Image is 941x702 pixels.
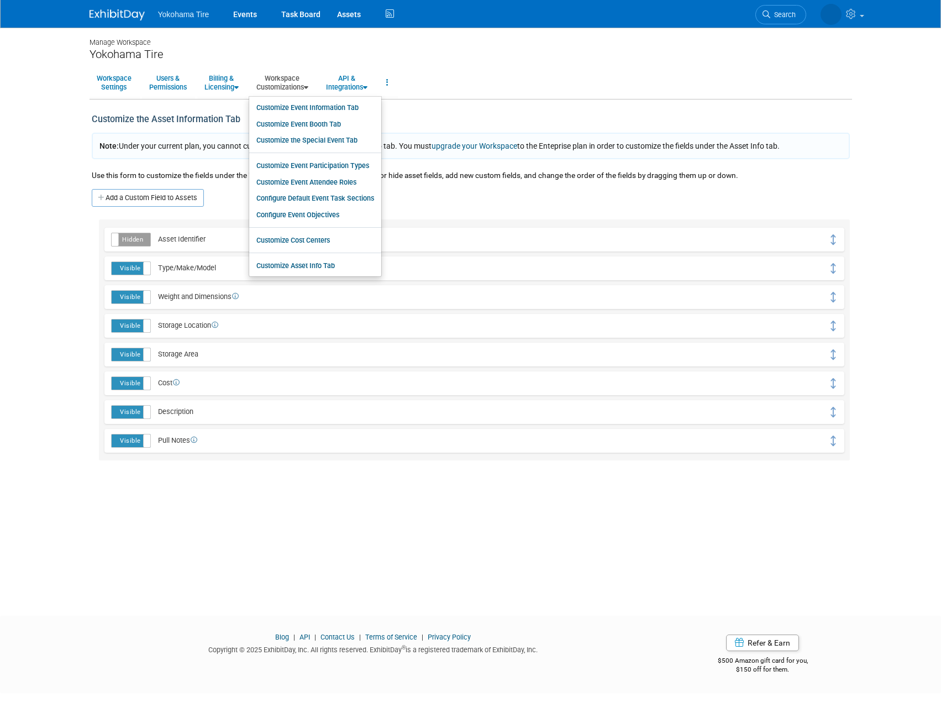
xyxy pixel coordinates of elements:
div: Yokohama Tire [90,48,852,61]
img: GEOFF DUNIVIN [821,4,842,25]
div: Copyright © 2025 ExhibitDay, Inc. All rights reserved. ExhibitDay is a registered trademark of Ex... [90,642,658,655]
i: Click and drag to move field [829,263,838,274]
span: Yokohama Tire [158,10,209,19]
a: Privacy Policy [428,633,471,641]
a: WorkspaceCustomizations [249,69,316,96]
i: Click and drag to move field [829,321,838,331]
img: ExhibitDay [90,9,145,20]
span: Storage Area [153,350,198,358]
a: Customize Event Information Tab [249,99,381,116]
a: Customize Event Participation Types [249,158,381,174]
a: Customize Asset Info Tab [249,258,381,274]
label: Visible [112,319,150,332]
a: Billing &Licensing [197,69,246,96]
span: | [312,633,319,641]
i: Click and drag to move field [829,234,838,245]
label: Visible [112,262,150,275]
label: Visible [112,406,150,418]
a: Users &Permissions [142,69,194,96]
a: Configure Default Event Task Sections [249,190,381,207]
label: Hidden [112,233,150,246]
i: Click and drag to move field [829,378,838,389]
label: Visible [112,291,150,303]
span: | [356,633,364,641]
a: Add a Custom Field to Assets [92,189,204,207]
a: WorkspaceSettings [90,69,139,96]
label: Visible [112,434,150,447]
span: Type/Make/Model [153,264,216,272]
a: Contact Us [320,633,355,641]
span: Description [153,407,193,416]
i: Click and drag to move field [829,349,838,360]
span: Note: [99,142,119,150]
i: Click and drag to move field [829,407,838,417]
span: | [419,633,426,641]
a: Customize Event Booth Tab [249,116,381,133]
a: upgrade your Workspace [432,142,517,150]
a: Configure Event Objectives [249,207,381,223]
span: Cost [153,379,180,387]
a: API &Integrations [319,69,375,96]
i: Click and drag to move field [829,292,838,302]
i: Click and drag to move field [829,436,838,446]
div: Manage Workspace [90,28,852,48]
span: Asset Identifier [153,235,206,243]
sup: ® [402,645,406,651]
span: | [291,633,298,641]
label: Visible [112,348,150,361]
a: API [299,633,310,641]
a: Refer & Earn [726,635,799,651]
a: Customize the Special Event Tab [249,132,381,149]
span: Under your current plan, you cannot customize the fields under the Asset Info tab. You must to th... [99,142,780,150]
a: Search [755,5,806,24]
div: Customize the Asset Information Tab [92,108,398,132]
div: $150 off for them. [674,665,852,674]
span: Weight and Dimensions [153,292,239,301]
a: Blog [275,633,289,641]
a: Terms of Service [365,633,417,641]
a: Customize Cost Centers [249,232,381,249]
a: Customize Event Attendee Roles [249,174,381,191]
div: Use this form to customize the fields under the "Info" tab of your assets. You can show or hide a... [92,167,850,190]
span: Storage Location [153,321,218,329]
span: Pull Notes [153,436,197,444]
div: $500 Amazon gift card for you, [674,649,852,674]
span: Search [770,11,796,19]
label: Visible [112,377,150,390]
